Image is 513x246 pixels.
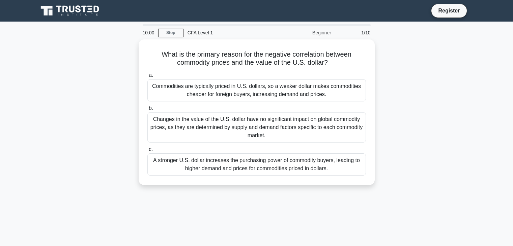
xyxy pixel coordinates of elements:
h5: What is the primary reason for the negative correlation between commodity prices and the value of... [147,50,367,67]
div: Commodities are typically priced in U.S. dollars, so a weaker dollar makes commodities cheaper fo... [147,79,366,101]
span: a. [149,72,153,78]
span: b. [149,105,153,111]
div: 1/10 [335,26,375,39]
div: A stronger U.S. dollar increases the purchasing power of commodity buyers, leading to higher dema... [147,153,366,176]
a: Register [434,6,464,15]
a: Stop [158,29,183,37]
span: c. [149,146,153,152]
div: CFA Level 1 [183,26,276,39]
div: Changes in the value of the U.S. dollar have no significant impact on global commodity prices, as... [147,112,366,143]
div: Beginner [276,26,335,39]
div: 10:00 [139,26,158,39]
